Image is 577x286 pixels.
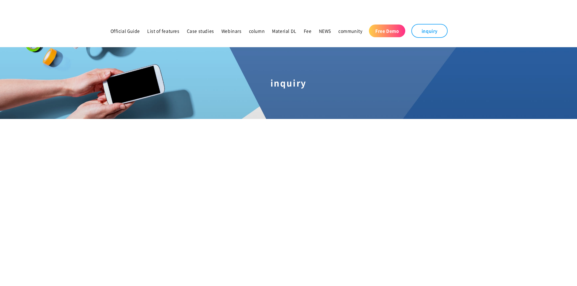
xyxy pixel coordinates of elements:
a: Webinars [218,25,245,37]
font: inquiry [270,77,307,89]
font: column [249,28,265,34]
font: Webinars [221,28,242,34]
a: column [245,25,269,37]
a: List of features [144,25,183,37]
font: Material DL [272,28,297,34]
a: community [335,25,366,37]
font: Official Guide [111,28,140,34]
a: Fee [300,25,315,37]
a: inquiry [411,24,448,38]
font: Free Demo [375,28,399,34]
a: NEWS [315,25,335,37]
a: Official Guide [107,25,144,37]
font: Case studies [187,28,214,34]
a: Material DL [268,25,300,37]
font: Fee [304,28,312,34]
font: community [338,28,362,34]
a: Case studies [183,25,218,37]
font: List of features [147,28,180,34]
font: inquiry [422,28,438,34]
a: Free Demo [369,25,405,37]
font: NEWS [319,28,331,34]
